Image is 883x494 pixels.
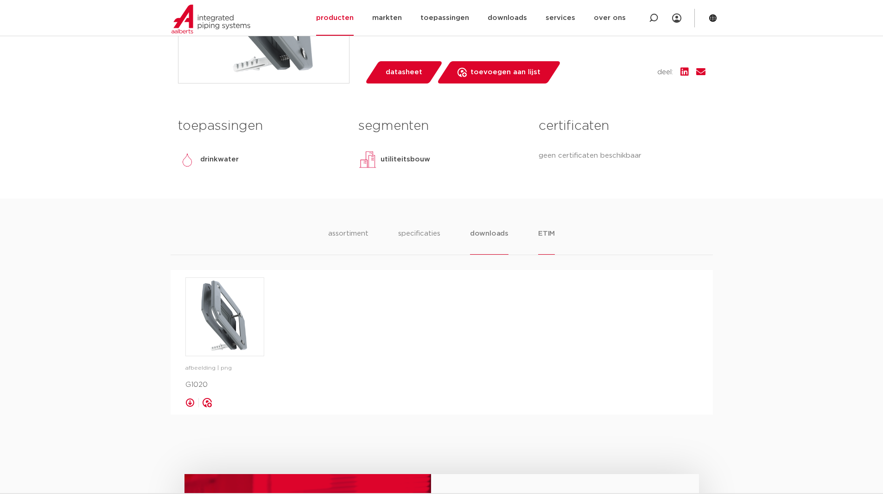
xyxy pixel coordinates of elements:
span: datasheet [386,65,422,80]
li: downloads [470,228,508,255]
img: utiliteitsbouw [358,150,377,169]
span: deel: [657,67,673,78]
h3: segmenten [358,117,525,135]
a: image for G1020 [185,277,264,356]
img: image for G1020 [186,278,264,356]
li: ETIM [538,228,555,255]
a: datasheet [364,61,443,83]
li: specificaties [398,228,440,255]
p: utiliteitsbouw [381,154,430,165]
li: assortiment [328,228,368,255]
img: drinkwater [178,150,197,169]
p: afbeelding | png [185,364,264,373]
span: toevoegen aan lijst [470,65,540,80]
h3: toepassingen [178,117,344,135]
p: G1020 [185,379,264,391]
p: geen certificaten beschikbaar [539,150,705,161]
p: drinkwater [200,154,239,165]
h3: certificaten [539,117,705,135]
